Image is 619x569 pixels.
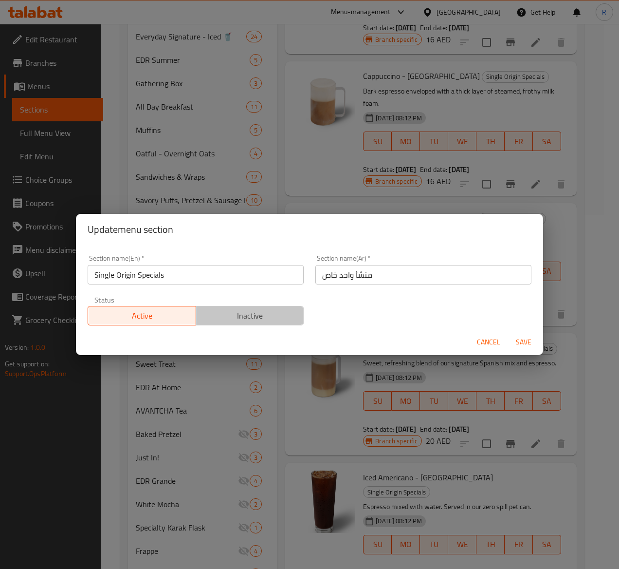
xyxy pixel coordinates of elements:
h2: Update menu section [88,222,531,237]
span: Cancel [477,336,500,348]
button: Save [508,333,539,351]
button: Active [88,306,196,325]
input: Please enter section name(ar) [315,265,531,284]
span: Inactive [200,309,300,323]
button: Cancel [473,333,504,351]
span: Save [512,336,535,348]
input: Please enter section name(en) [88,265,304,284]
button: Inactive [196,306,304,325]
span: Active [92,309,192,323]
